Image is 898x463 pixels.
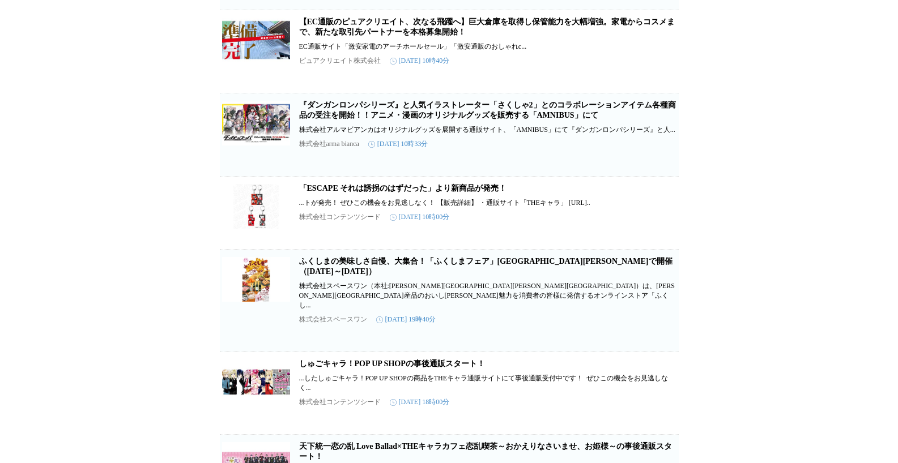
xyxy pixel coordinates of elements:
[299,257,673,276] a: ふくしまの美味しさ自慢、大集合！「ふくしまフェア」[GEOGRAPHIC_DATA][PERSON_NAME]で開催（[DATE]～[DATE]）
[376,315,436,324] time: [DATE] 19時40分
[299,359,485,368] a: しゅごキャラ！POP UP SHOPの事後通販スタート！
[299,18,675,36] a: 【EC通販のピュアクリエイト、次なる飛躍へ】巨大倉庫を取得し保管能力を大幅増強。家電からコスメまで、新たな取引先パートナーを本格募集開始！
[222,100,290,145] img: 『ダンガンロンパシリーズ』と人気イラストレーター「さくしゃ2」とのコラボレーションアイテム各種商品の受注を開始！！アニメ・漫画のオリジナルグッズを販売する「AMNIBUS」にて
[299,374,676,393] p: ...したしゅごキャラ！POP UP SHOPの商品をTHEキャラ通販サイトにて事後通販受付中です！ ぜひこの機会をお見逃しなく...
[222,359,290,404] img: しゅごキャラ！POP UP SHOPの事後通販スタート！
[299,442,673,461] a: 天下統一恋の乱 Love Ballad×THEキャラカフェ恋乱喫茶～おかえりなさいませ、お姫様～の事後通販スタート！
[390,397,450,407] time: [DATE] 18時00分
[299,184,507,192] a: 「ESCAPE それは誘拐のはずだった」より新商品が発売！
[299,198,676,208] p: ...トが発売！ ぜひこの機会をお見逃しなく！ 【販売詳細】 ・通販サイト「THEキャラ」 [URL]..
[368,139,428,149] time: [DATE] 10時33分
[222,17,290,62] img: 【EC通販のピュアクリエイト、次なる飛躍へ】巨大倉庫を取得し保管能力を大幅増強。家電からコスメまで、新たな取引先パートナーを本格募集開始！
[299,56,381,66] p: ピュアクリエイト株式会社
[222,256,290,302] img: ふくしまの美味しさ自慢、大集合！「ふくしまフェア」松坂屋上野店で開催（10月9日～10月14日）
[299,315,367,324] p: 株式会社スペースワン
[390,56,450,66] time: [DATE] 10時40分
[299,281,676,310] p: 株式会社スペースワン（本社:[PERSON_NAME][GEOGRAPHIC_DATA][PERSON_NAME][GEOGRAPHIC_DATA]）は、[PERSON_NAME][GEOGRA...
[299,42,676,52] p: EC通販サイト「激安家電のアーチホールセール」「激安通販のおしゃれc...
[299,101,676,119] a: 『ダンガンロンパシリーズ』と人気イラストレーター「さくしゃ2」とのコラボレーションアイテム各種商品の受注を開始！！アニメ・漫画のオリジナルグッズを販売する「AMNIBUS」にて
[299,397,381,407] p: 株式会社コンテンツシード
[390,212,450,222] time: [DATE] 10時00分
[222,183,290,229] img: 「ESCAPE それは誘拐のはずだった」より新商品が発売！
[299,125,676,135] p: 株式会社アルマビアンカはオリジナルグッズを展開する通販サイト、「AMNIBUS」にて『ダンガンロンパシリーズ』と人...
[299,139,359,149] p: 株式会社arma bianca
[299,212,381,222] p: 株式会社コンテンツシード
